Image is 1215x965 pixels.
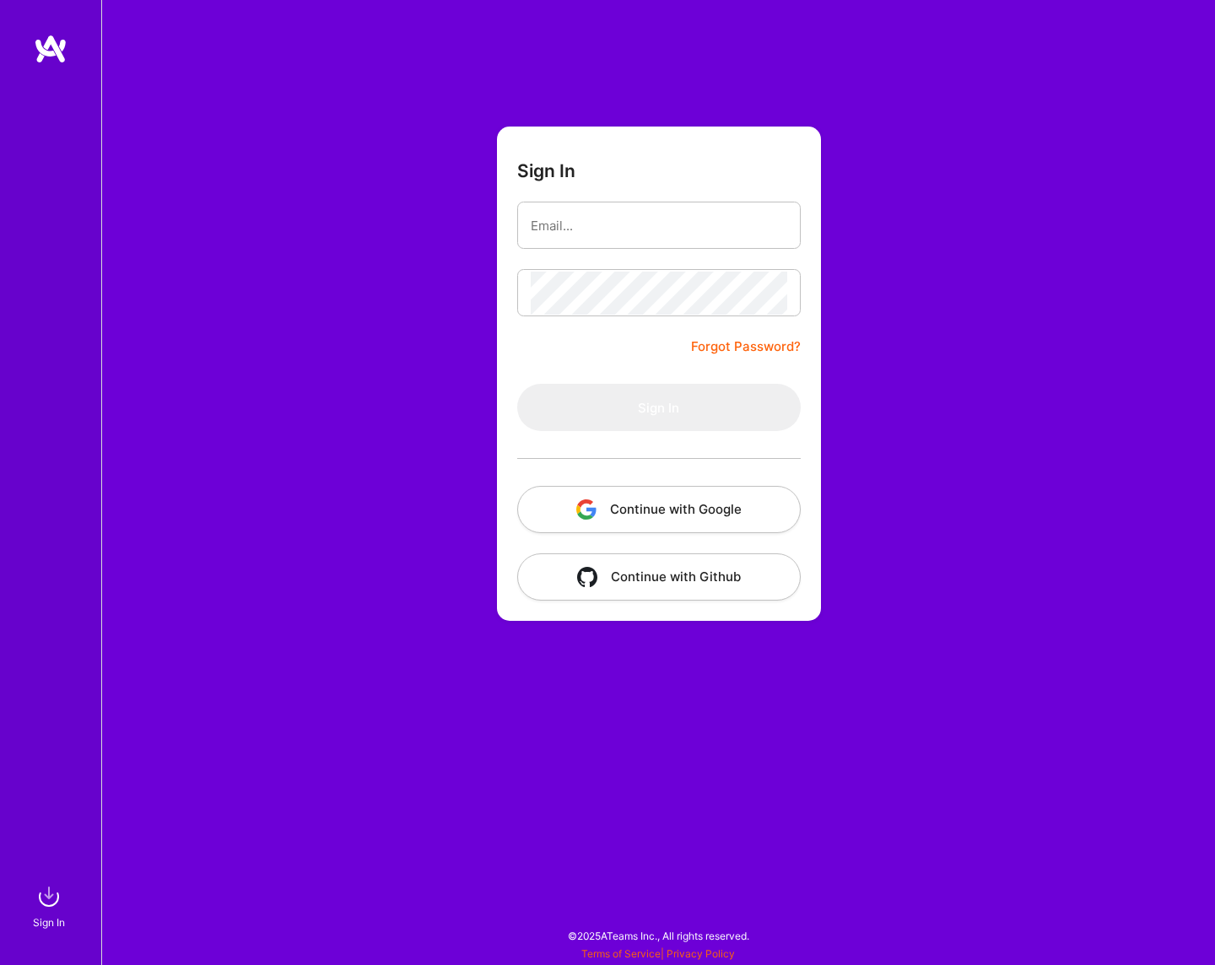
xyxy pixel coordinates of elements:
a: Privacy Policy [667,947,735,960]
div: Sign In [33,914,65,931]
input: Email... [531,204,787,247]
a: Terms of Service [581,947,661,960]
img: logo [34,34,67,64]
button: Continue with Google [517,486,801,533]
button: Continue with Github [517,553,801,601]
span: | [581,947,735,960]
div: © 2025 ATeams Inc., All rights reserved. [101,914,1215,957]
img: icon [576,499,597,520]
button: Sign In [517,384,801,431]
img: icon [577,567,597,587]
img: sign in [32,880,66,914]
h3: Sign In [517,160,575,181]
a: Forgot Password? [691,337,801,357]
a: sign inSign In [35,880,66,931]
